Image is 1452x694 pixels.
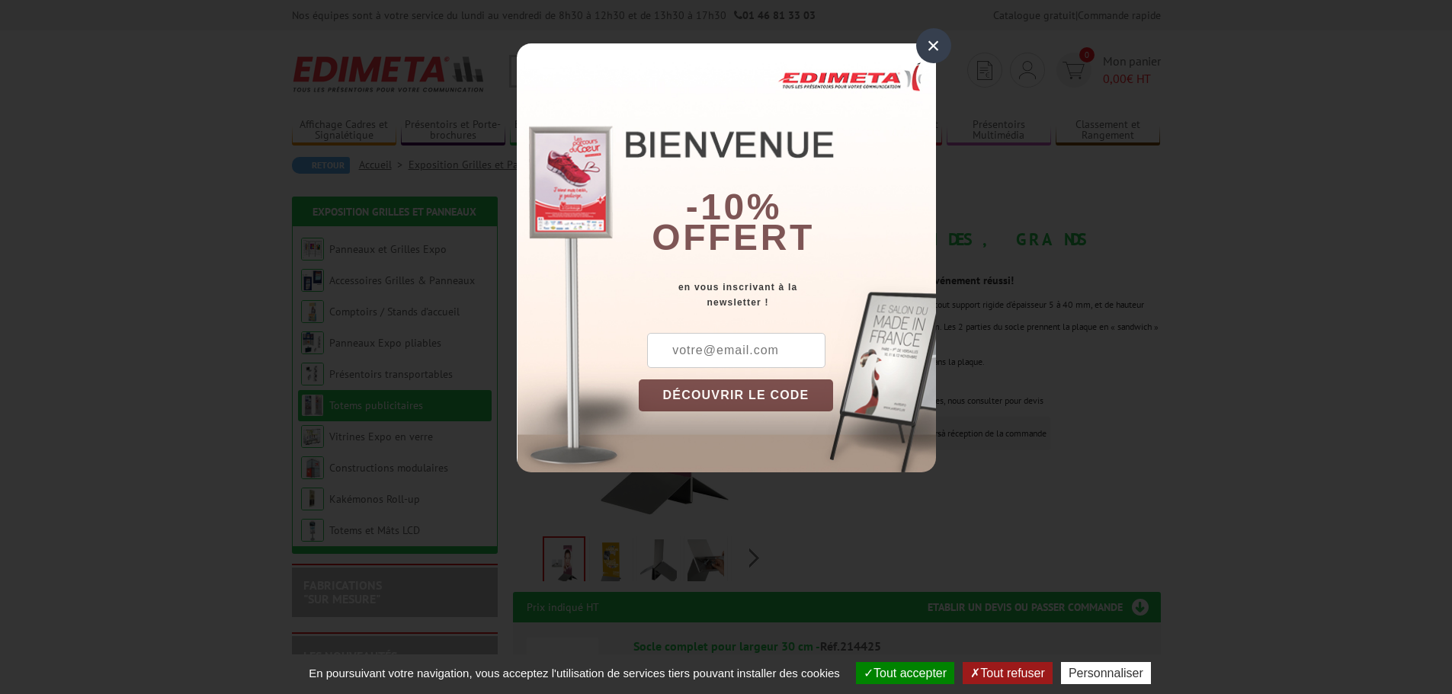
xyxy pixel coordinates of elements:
font: offert [652,217,815,257]
div: × [916,28,951,63]
span: En poursuivant votre navigation, vous acceptez l'utilisation de services tiers pouvant installer ... [301,667,848,680]
b: -10% [686,187,782,227]
button: Personnaliser (fenêtre modale) [1061,662,1151,684]
button: Tout refuser [963,662,1052,684]
input: votre@email.com [647,333,825,368]
button: DÉCOUVRIR LE CODE [639,379,834,411]
div: en vous inscrivant à la newsletter ! [639,280,936,310]
button: Tout accepter [856,662,954,684]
